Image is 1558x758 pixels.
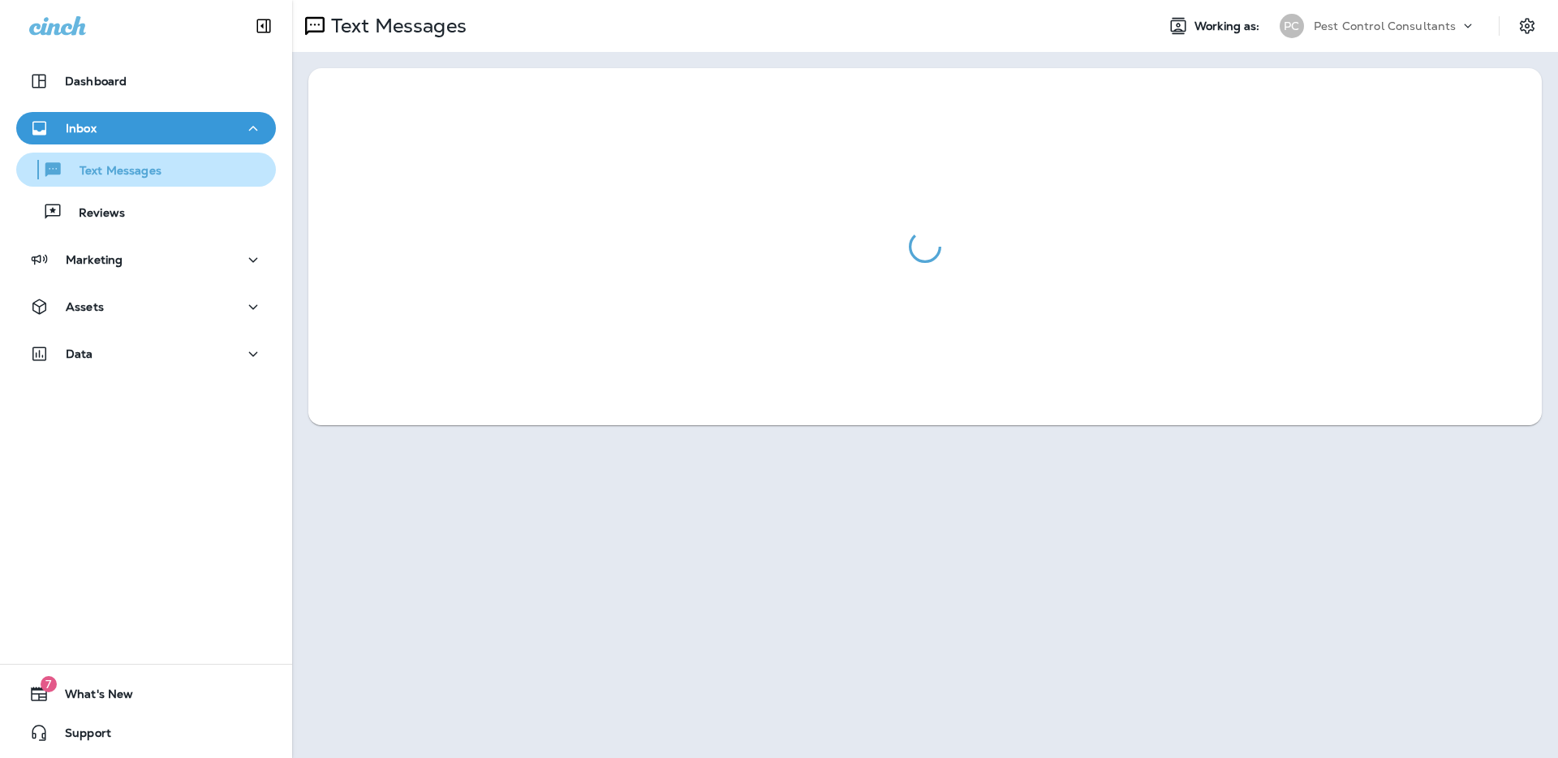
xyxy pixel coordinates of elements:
[241,10,286,42] button: Collapse Sidebar
[66,347,93,360] p: Data
[1513,11,1542,41] button: Settings
[16,65,276,97] button: Dashboard
[325,14,467,38] p: Text Messages
[16,678,276,710] button: 7What's New
[62,206,125,222] p: Reviews
[66,300,104,313] p: Assets
[66,253,123,266] p: Marketing
[1194,19,1263,33] span: Working as:
[16,243,276,276] button: Marketing
[16,153,276,187] button: Text Messages
[41,676,57,692] span: 7
[63,164,161,179] p: Text Messages
[1280,14,1304,38] div: PC
[16,195,276,229] button: Reviews
[16,112,276,144] button: Inbox
[49,726,111,746] span: Support
[16,338,276,370] button: Data
[16,291,276,323] button: Assets
[16,717,276,749] button: Support
[66,122,97,135] p: Inbox
[1314,19,1456,32] p: Pest Control Consultants
[65,75,127,88] p: Dashboard
[49,687,133,707] span: What's New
